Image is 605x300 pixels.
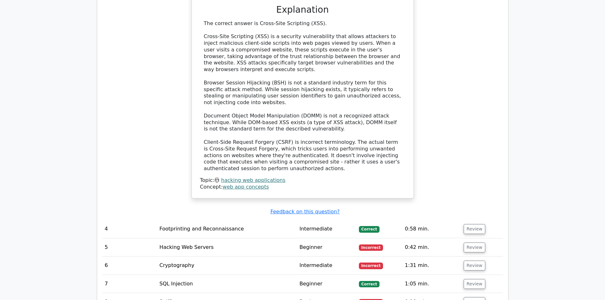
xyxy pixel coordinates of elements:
div: Concept: [200,184,405,190]
span: Correct [359,281,380,287]
td: Beginner [297,238,356,257]
a: Feedback on this question? [270,209,339,215]
button: Review [464,243,485,252]
a: web app concepts [223,184,269,190]
td: 6 [102,257,157,275]
button: Review [464,261,485,270]
td: 7 [102,275,157,293]
td: Cryptography [157,257,297,275]
td: 1:31 min. [402,257,461,275]
div: Topic: [200,177,405,184]
span: Correct [359,226,380,232]
td: 1:05 min. [402,275,461,293]
td: Intermediate [297,220,356,238]
td: 0:58 min. [402,220,461,238]
td: Footprinting and Reconnaissance [157,220,297,238]
td: SQL Injection [157,275,297,293]
button: Review [464,224,485,234]
h3: Explanation [204,4,401,15]
button: Review [464,279,485,289]
td: Intermediate [297,257,356,275]
td: Hacking Web Servers [157,238,297,257]
span: Incorrect [359,263,383,269]
td: 4 [102,220,157,238]
td: Beginner [297,275,356,293]
td: 0:42 min. [402,238,461,257]
td: 5 [102,238,157,257]
a: hacking web applications [221,177,286,183]
div: The correct answer is Cross-Site Scripting (XSS). Cross-Site Scripting (XSS) is a security vulner... [204,20,401,172]
span: Incorrect [359,244,383,251]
